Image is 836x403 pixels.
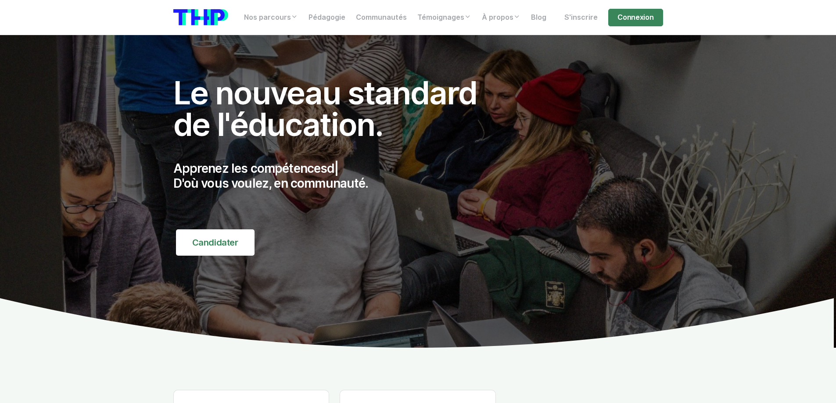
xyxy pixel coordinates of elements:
a: Blog [526,9,552,26]
a: Pédagogie [303,9,351,26]
a: Témoignages [412,9,477,26]
a: Communautés [351,9,412,26]
a: À propos [477,9,526,26]
a: Connexion [608,9,663,26]
a: Nos parcours [239,9,303,26]
span: | [334,161,338,176]
p: Apprenez les compétences D'où vous voulez, en communauté. [173,161,496,191]
img: logo [173,9,228,25]
span: d [327,161,334,176]
a: S'inscrire [559,9,603,26]
a: Candidater [176,229,255,256]
h1: Le nouveau standard de l'éducation. [173,77,496,140]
